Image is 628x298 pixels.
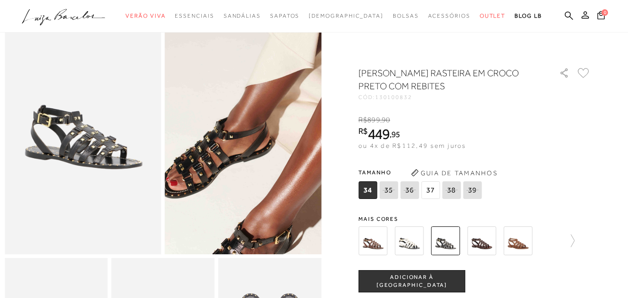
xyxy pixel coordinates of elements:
i: , [380,116,390,124]
button: ADICIONAR À [GEOGRAPHIC_DATA] [358,270,465,292]
div: CÓD: [358,94,544,100]
span: ADICIONAR À [GEOGRAPHIC_DATA] [359,273,465,290]
img: SANDÁLIA RASTEIRA PESCADORA EM COURO CAFÉ COM SOLA E TIRAS DE REBITES [467,226,496,255]
img: SANDÁLIA FISHER RASTEIRA EM CROCO CHOCOLATE COM REBITES [358,226,387,255]
span: 38 [442,181,461,199]
h1: [PERSON_NAME] RASTEIRA EM CROCO PRETO COM REBITES [358,66,533,93]
span: Sandálias [224,13,261,19]
img: image [5,20,161,254]
i: R$ [358,116,367,124]
span: 37 [421,181,440,199]
span: 39 [463,181,482,199]
span: BLOG LB [515,13,542,19]
i: , [390,130,400,139]
span: Verão Viva [126,13,165,19]
span: Acessórios [428,13,470,19]
span: 34 [358,181,377,199]
a: categoryNavScreenReaderText [270,7,299,25]
img: SANDÁLIA RASTEIRA PESCADORA EM COURO CARAMELO COM SOLA E TIRAS DE REBITES [503,226,532,255]
a: categoryNavScreenReaderText [480,7,506,25]
img: SANDÁLIA FISHER RASTEIRA EM CROCO PRETO COM REBITES [431,226,460,255]
a: categoryNavScreenReaderText [224,7,261,25]
span: 899 [367,116,380,124]
span: Sapatos [270,13,299,19]
a: categoryNavScreenReaderText [175,7,214,25]
span: Tamanho [358,166,484,179]
span: 36 [400,181,419,199]
i: R$ [358,127,368,135]
span: 95 [391,129,400,139]
span: Outlet [480,13,506,19]
span: Mais cores [358,216,591,222]
button: 0 [595,10,608,23]
span: Bolsas [393,13,419,19]
span: 90 [382,116,390,124]
img: SANDÁLIA FISHER RASTEIRA EM CROCO OFF WHITE COM REBITES [395,226,423,255]
span: ou 4x de R$112,49 sem juros [358,142,466,149]
span: 35 [379,181,398,199]
a: BLOG LB [515,7,542,25]
span: 0 [602,9,608,16]
a: categoryNavScreenReaderText [393,7,419,25]
span: 449 [368,126,390,142]
span: [DEMOGRAPHIC_DATA] [309,13,383,19]
button: Guia de Tamanhos [408,166,501,180]
a: categoryNavScreenReaderText [428,7,470,25]
span: 130100832 [375,94,412,100]
a: categoryNavScreenReaderText [126,7,165,25]
span: Essenciais [175,13,214,19]
a: noSubCategoriesText [309,7,383,25]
